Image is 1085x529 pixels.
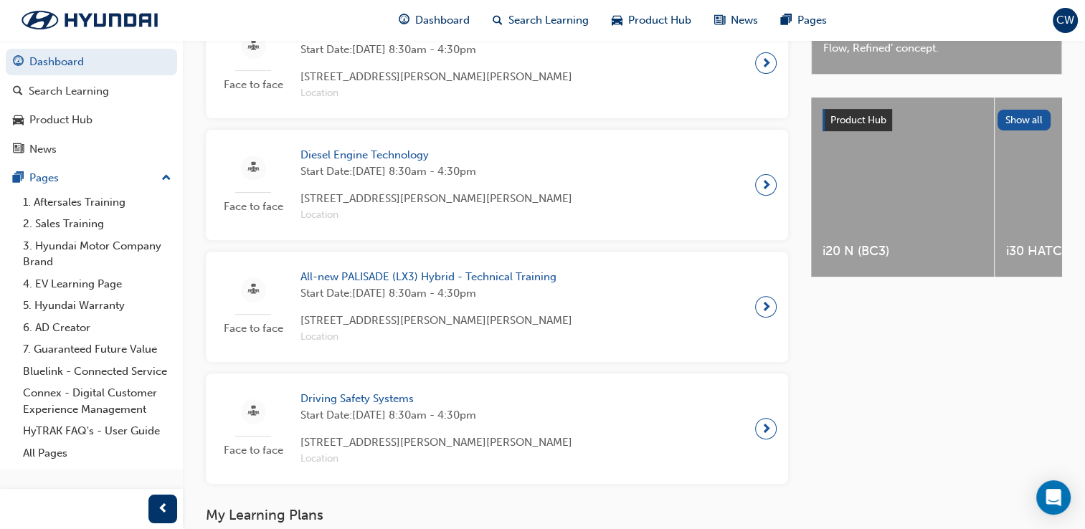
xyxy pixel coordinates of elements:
[17,235,177,273] a: 3. Hyundai Motor Company Brand
[17,191,177,214] a: 1. Aftersales Training
[823,243,982,259] span: i20 N (BC3)
[6,165,177,191] button: Pages
[300,407,572,424] span: Start Date: [DATE] 8:30am - 4:30pm
[29,170,59,186] div: Pages
[217,77,289,93] span: Face to face
[17,213,177,235] a: 2. Sales Training
[493,11,503,29] span: search-icon
[248,403,259,421] span: sessionType_FACE_TO_FACE-icon
[217,199,289,215] span: Face to face
[17,317,177,339] a: 6. AD Creator
[17,420,177,442] a: HyTRAK FAQ's - User Guide
[769,6,838,35] a: pages-iconPages
[830,114,886,126] span: Product Hub
[761,419,772,439] span: next-icon
[13,114,24,127] span: car-icon
[714,11,725,29] span: news-icon
[1056,12,1074,29] span: CW
[158,500,169,518] span: prev-icon
[6,78,177,105] a: Search Learning
[17,273,177,295] a: 4. EV Learning Page
[300,451,572,467] span: Location
[217,263,777,351] a: Face to faceAll-new PALISADE (LX3) Hybrid - Technical TrainingStart Date:[DATE] 8:30am - 4:30pm[S...
[300,69,572,85] span: [STREET_ADDRESS][PERSON_NAME][PERSON_NAME]
[13,143,24,156] span: news-icon
[797,12,827,29] span: Pages
[300,434,572,451] span: [STREET_ADDRESS][PERSON_NAME][PERSON_NAME]
[17,361,177,383] a: Bluelink - Connected Service
[481,6,600,35] a: search-iconSearch Learning
[248,159,259,177] span: sessionType_FACE_TO_FACE-icon
[29,83,109,100] div: Search Learning
[387,6,481,35] a: guage-iconDashboard
[300,269,572,285] span: All-new PALISADE (LX3) Hybrid - Technical Training
[217,442,289,459] span: Face to face
[781,11,792,29] span: pages-icon
[399,11,409,29] span: guage-icon
[217,385,777,472] a: Face to faceDriving Safety SystemsStart Date:[DATE] 8:30am - 4:30pm[STREET_ADDRESS][PERSON_NAME][...
[300,285,572,302] span: Start Date: [DATE] 8:30am - 4:30pm
[13,56,24,69] span: guage-icon
[761,175,772,195] span: next-icon
[13,172,24,185] span: pages-icon
[217,320,289,337] span: Face to face
[300,329,572,345] span: Location
[6,107,177,133] a: Product Hub
[248,281,259,299] span: sessionType_FACE_TO_FACE-icon
[161,169,171,188] span: up-icon
[612,11,622,29] span: car-icon
[628,12,691,29] span: Product Hub
[1036,480,1071,515] div: Open Intercom Messenger
[217,141,777,229] a: Face to faceDiesel Engine TechnologyStart Date:[DATE] 8:30am - 4:30pm[STREET_ADDRESS][PERSON_NAME...
[300,207,572,224] span: Location
[703,6,769,35] a: news-iconNews
[300,313,572,329] span: [STREET_ADDRESS][PERSON_NAME][PERSON_NAME]
[29,141,57,158] div: News
[823,109,1051,132] a: Product HubShow all
[600,6,703,35] a: car-iconProduct Hub
[761,297,772,317] span: next-icon
[17,382,177,420] a: Connex - Digital Customer Experience Management
[29,112,93,128] div: Product Hub
[300,191,572,207] span: [STREET_ADDRESS][PERSON_NAME][PERSON_NAME]
[998,110,1051,130] button: Show all
[6,136,177,163] a: News
[206,507,788,523] h3: My Learning Plans
[300,42,572,58] span: Start Date: [DATE] 8:30am - 4:30pm
[415,12,470,29] span: Dashboard
[761,53,772,73] span: next-icon
[731,12,758,29] span: News
[17,295,177,317] a: 5. Hyundai Warranty
[7,5,172,35] img: Trak
[248,37,259,55] span: sessionType_FACE_TO_FACE-icon
[300,147,572,163] span: Diesel Engine Technology
[17,442,177,464] a: All Pages
[811,97,994,277] a: i20 N (BC3)
[6,49,177,75] a: Dashboard
[300,85,572,102] span: Location
[300,163,572,180] span: Start Date: [DATE] 8:30am - 4:30pm
[13,85,23,98] span: search-icon
[217,19,777,107] a: Face to faceGasoline Engine TechnologyStart Date:[DATE] 8:30am - 4:30pm[STREET_ADDRESS][PERSON_NA...
[508,12,589,29] span: Search Learning
[1053,8,1078,33] button: CW
[17,338,177,361] a: 7. Guaranteed Future Value
[6,46,177,165] button: DashboardSearch LearningProduct HubNews
[300,391,572,407] span: Driving Safety Systems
